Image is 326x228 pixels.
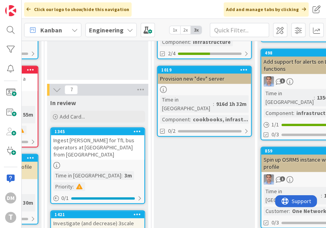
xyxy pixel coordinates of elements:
[191,115,250,124] div: cookbooks, infrast...
[61,194,69,202] span: 0 / 1
[271,219,279,227] span: 0/3
[50,99,76,107] span: In review
[51,135,144,160] div: Ingest [PERSON_NAME] for TfL bus operators at [GEOGRAPHIC_DATA] from [GEOGRAPHIC_DATA]
[64,85,78,94] span: 7
[121,171,122,180] span: :
[158,73,251,84] div: Provision new "dev" server
[224,2,309,17] div: Add and manage tabs by clicking
[11,198,35,207] div: 51d 30m
[168,49,175,58] span: 2/4
[158,66,251,73] div: 1019
[264,207,289,215] div: Customer
[168,127,175,135] span: 0/2
[160,95,213,113] div: Time in [GEOGRAPHIC_DATA]
[191,38,233,46] div: infrastructure
[5,212,16,223] div: T
[180,26,191,34] span: 2x
[264,187,321,204] div: Time in [GEOGRAPHIC_DATA]
[264,174,274,185] img: LD
[170,26,180,34] span: 1x
[271,130,279,139] span: 0/3
[280,78,285,83] span: 1
[289,207,290,215] span: :
[60,113,85,120] span: Add Card...
[24,2,132,17] div: Click our logo to show/hide this navigation
[191,26,202,34] span: 3x
[53,182,73,191] div: Priority
[122,171,134,180] div: 3m
[51,193,144,203] div: 0/1
[271,121,279,129] span: 1 / 1
[280,176,285,181] span: 1
[55,129,144,134] div: 1345
[264,89,314,106] div: Time in [GEOGRAPHIC_DATA]
[17,1,36,11] span: Support
[321,191,322,200] span: :
[53,171,121,180] div: Time in [GEOGRAPHIC_DATA]
[293,109,294,117] span: :
[158,66,251,84] div: 1019Provision new "dev" server
[55,212,144,217] div: 1421
[89,26,124,34] b: Engineering
[51,211,144,218] div: 1421
[161,67,251,73] div: 1019
[5,192,16,204] div: DM
[264,76,274,87] img: LD
[51,128,144,160] div: 1345Ingest [PERSON_NAME] for TfL bus operators at [GEOGRAPHIC_DATA] from [GEOGRAPHIC_DATA]
[73,182,74,191] span: :
[160,115,190,124] div: Component
[51,128,144,135] div: 1345
[210,23,269,37] input: Quick Filter...
[190,115,191,124] span: :
[190,38,191,46] span: :
[314,93,315,102] span: :
[40,25,62,35] span: Kanban
[5,5,16,16] img: Visit kanbanzone.com
[213,100,214,108] span: :
[214,100,249,108] div: 916d 1h 32m
[264,109,293,117] div: Component
[160,38,190,46] div: Component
